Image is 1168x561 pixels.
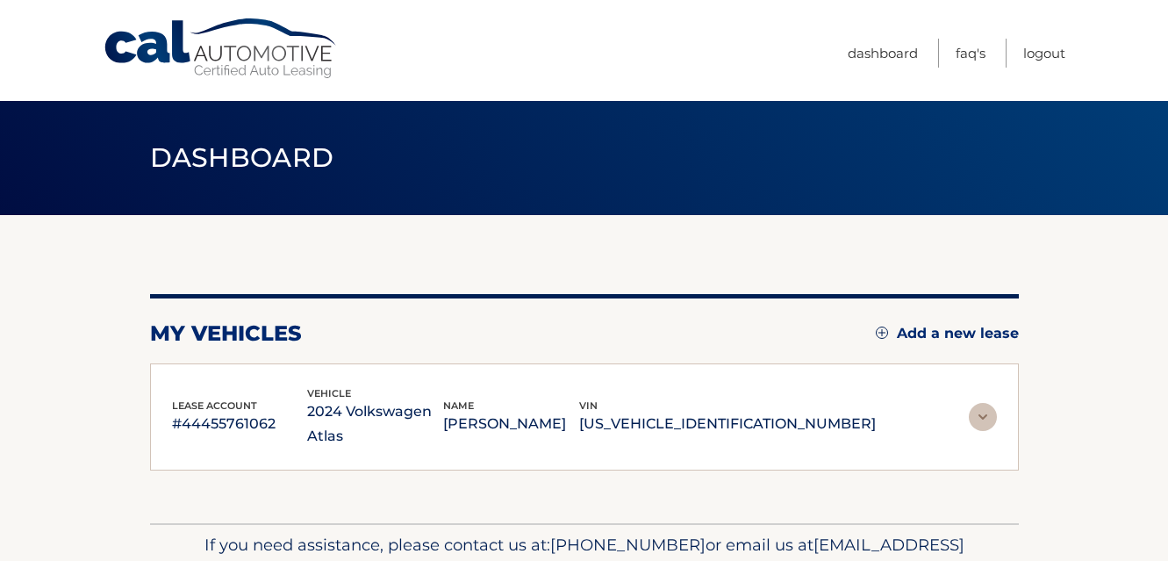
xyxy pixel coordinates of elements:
a: FAQ's [956,39,985,68]
p: [US_VEHICLE_IDENTIFICATION_NUMBER] [579,412,876,436]
img: accordion-rest.svg [969,403,997,431]
span: lease account [172,399,257,412]
a: Add a new lease [876,325,1019,342]
span: vehicle [307,387,351,399]
a: Dashboard [848,39,918,68]
p: [PERSON_NAME] [443,412,579,436]
p: #44455761062 [172,412,308,436]
img: add.svg [876,327,888,339]
span: [PHONE_NUMBER] [550,535,706,555]
h2: my vehicles [150,320,302,347]
a: Cal Automotive [103,18,340,80]
span: name [443,399,474,412]
span: Dashboard [150,141,334,174]
span: vin [579,399,598,412]
p: 2024 Volkswagen Atlas [307,399,443,449]
a: Logout [1023,39,1065,68]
